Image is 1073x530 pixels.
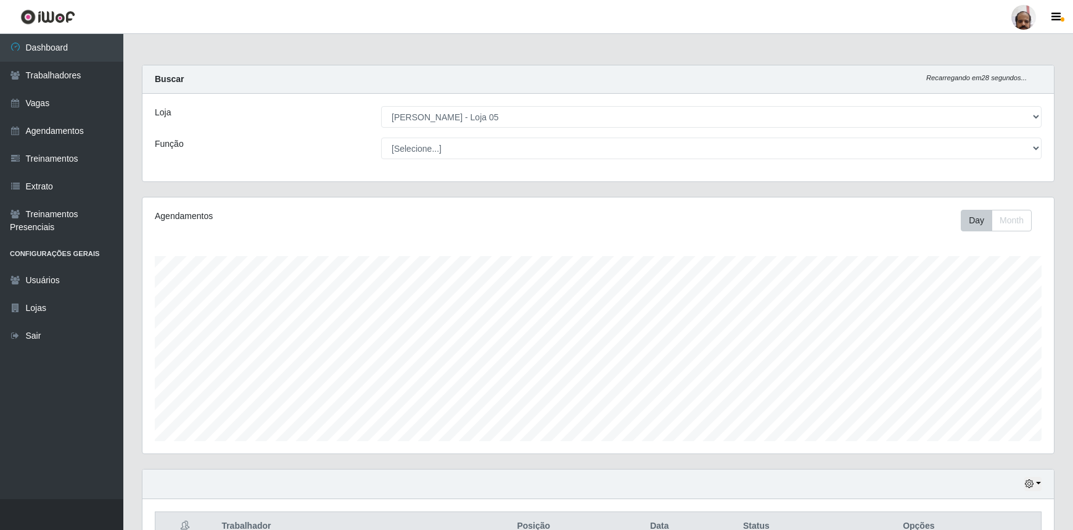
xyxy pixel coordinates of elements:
div: Agendamentos [155,210,514,223]
button: Day [961,210,992,231]
div: Toolbar with button groups [961,210,1042,231]
button: Month [992,210,1032,231]
img: CoreUI Logo [20,9,75,25]
div: First group [961,210,1032,231]
strong: Buscar [155,74,184,84]
i: Recarregando em 28 segundos... [926,74,1027,81]
label: Função [155,138,184,151]
label: Loja [155,106,171,119]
